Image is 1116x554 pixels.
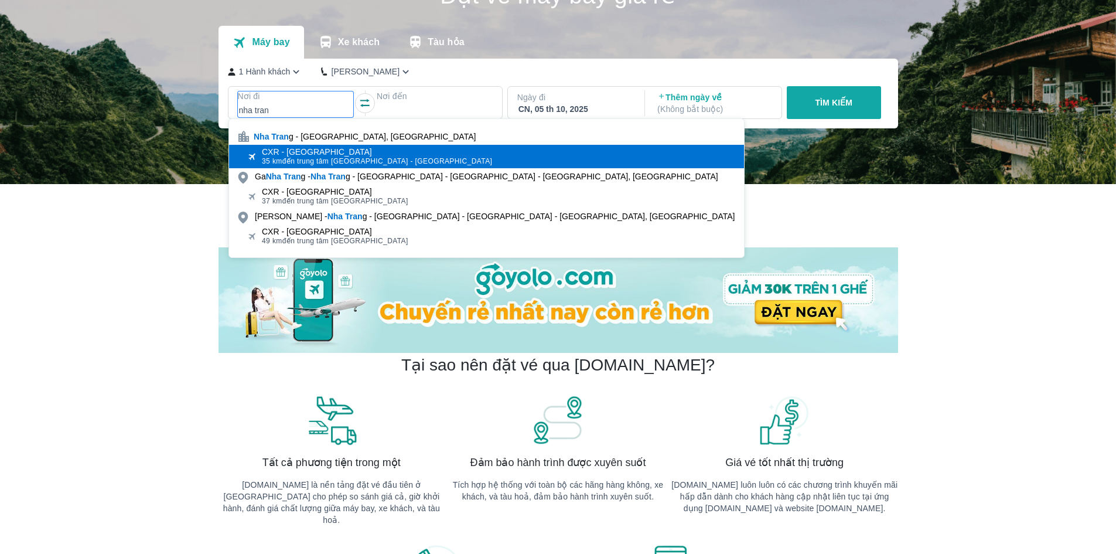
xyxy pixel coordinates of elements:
img: banner [758,395,811,446]
b: Tran [271,132,289,141]
span: 35 km [262,157,282,165]
p: Ngày đi [517,91,633,103]
p: 1 Hành khách [239,66,291,77]
p: [PERSON_NAME] [331,66,400,77]
div: CXR - [GEOGRAPHIC_DATA] [262,227,408,236]
img: banner [531,395,584,446]
button: [PERSON_NAME] [321,66,412,78]
b: Nha [266,172,281,181]
p: TÌM KIẾM [815,97,852,108]
div: [PERSON_NAME] - g - [GEOGRAPHIC_DATA] - [GEOGRAPHIC_DATA] - [GEOGRAPHIC_DATA], [GEOGRAPHIC_DATA] [255,210,735,222]
p: Nơi đến [377,90,493,102]
h2: Tại sao nên đặt vé qua [DOMAIN_NAME]? [401,355,715,376]
img: banner [305,395,358,446]
p: ( Không bắt buộc ) [657,103,771,115]
span: 49 km [262,237,282,245]
div: CXR - [GEOGRAPHIC_DATA] [262,187,408,196]
span: Giá vé tốt nhất thị trường [725,456,844,470]
p: Nơi đi [238,90,354,102]
p: Thêm ngày về [657,91,771,115]
span: 37 km [262,197,282,205]
div: Ga g - g - [GEOGRAPHIC_DATA] - [GEOGRAPHIC_DATA] - [GEOGRAPHIC_DATA], [GEOGRAPHIC_DATA] [255,171,718,182]
span: Đảm bảo hành trình được xuyên suốt [470,456,646,470]
button: 1 Hành khách [228,66,303,78]
span: đến trung tâm [GEOGRAPHIC_DATA] - [GEOGRAPHIC_DATA] [262,157,492,166]
div: CN, 05 th 10, 2025 [518,103,632,115]
h2: Chương trình giảm giá [219,203,898,224]
b: Nha [310,172,326,181]
p: [DOMAIN_NAME] luôn luôn có các chương trình khuyến mãi hấp dẫn dành cho khách hàng cập nhật liên ... [671,479,898,514]
div: g - [GEOGRAPHIC_DATA], [GEOGRAPHIC_DATA] [254,131,476,142]
button: TÌM KIẾM [787,86,881,119]
p: [DOMAIN_NAME] là nền tảng đặt vé đầu tiên ở [GEOGRAPHIC_DATA] cho phép so sánh giá cả, giờ khởi h... [219,479,445,526]
b: Nha [254,132,269,141]
b: Tran [328,172,346,181]
b: Tran [284,172,301,181]
p: Tích hợp hệ thống với toàn bộ các hãng hàng không, xe khách, và tàu hoả, đảm bảo hành trình xuyên... [445,479,671,502]
div: transportation tabs [219,26,479,59]
b: Nha [327,212,343,221]
img: banner-home [219,247,898,353]
p: Tàu hỏa [428,36,465,48]
span: đến trung tâm [GEOGRAPHIC_DATA] [262,236,408,246]
p: Xe khách [338,36,380,48]
span: đến trung tâm [GEOGRAPHIC_DATA] [262,196,408,206]
b: Tran [345,212,363,221]
p: Máy bay [252,36,289,48]
span: Tất cả phương tiện trong một [262,456,401,470]
div: CXR - [GEOGRAPHIC_DATA] [262,147,492,157]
